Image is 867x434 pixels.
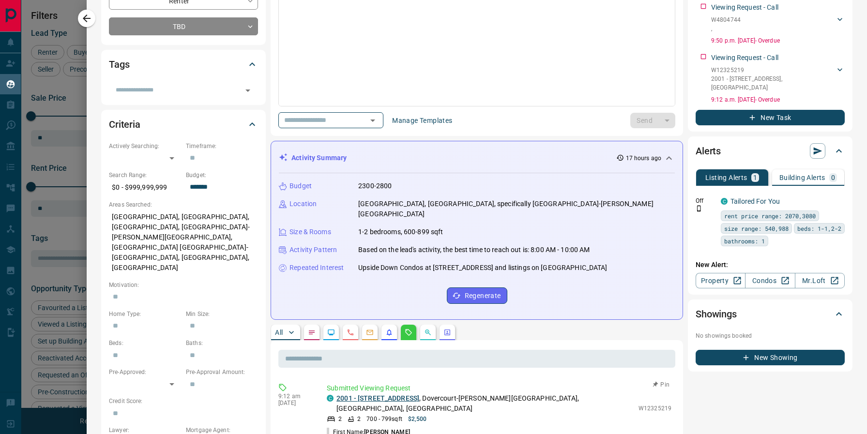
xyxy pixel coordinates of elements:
[443,329,451,336] svg: Agent Actions
[358,227,443,237] p: 1-2 bedrooms, 600-899 sqft
[109,117,140,132] h2: Criteria
[797,224,841,233] span: beds: 1-1,2-2
[289,227,331,237] p: Size & Rooms
[109,310,181,318] p: Home Type:
[696,302,845,326] div: Showings
[327,329,335,336] svg: Lead Browsing Activity
[696,273,745,288] a: Property
[109,368,181,376] p: Pre-Approved:
[647,380,675,389] button: Pin
[109,397,258,405] p: Credit Score:
[366,329,374,336] svg: Emails
[327,395,334,402] div: condos.ca
[338,415,342,423] p: 2
[724,224,789,233] span: size range: 540,988
[424,329,432,336] svg: Opportunities
[705,174,747,181] p: Listing Alerts
[724,236,765,246] span: bathrooms: 1
[711,14,845,35] div: W4804744,
[696,110,845,125] button: New Task
[109,339,181,347] p: Beds:
[109,57,129,72] h2: Tags
[711,36,845,45] p: 9:50 p.m. [DATE] - Overdue
[711,95,845,104] p: 9:12 a.m. [DATE] - Overdue
[753,174,757,181] p: 1
[347,329,354,336] svg: Calls
[626,154,661,163] p: 17 hours ago
[386,113,458,128] button: Manage Templates
[358,245,590,255] p: Based on the lead's activity, the best time to reach out is: 8:00 AM - 10:00 AM
[711,53,778,63] p: Viewing Request - Call
[336,394,419,402] a: 2001 - [STREET_ADDRESS]
[289,199,317,209] p: Location
[289,181,312,191] p: Budget
[289,263,344,273] p: Repeated Interest
[696,350,845,365] button: New Showing
[696,143,721,159] h2: Alerts
[109,171,181,180] p: Search Range:
[831,174,835,181] p: 0
[109,200,258,209] p: Areas Searched:
[327,383,671,393] p: Submitted Viewing Request
[696,260,845,270] p: New Alert:
[745,273,795,288] a: Condos
[447,287,507,304] button: Regenerate
[109,113,258,136] div: Criteria
[186,142,258,150] p: Timeframe:
[724,211,816,221] span: rent price range: 2070,3080
[289,245,337,255] p: Activity Pattern
[366,114,380,127] button: Open
[639,404,671,413] p: W12325219
[109,209,258,276] p: [GEOGRAPHIC_DATA], [GEOGRAPHIC_DATA], [GEOGRAPHIC_DATA], [GEOGRAPHIC_DATA]-[PERSON_NAME][GEOGRAPH...
[357,415,361,423] p: 2
[358,199,675,219] p: [GEOGRAPHIC_DATA], [GEOGRAPHIC_DATA], specifically [GEOGRAPHIC_DATA]-[PERSON_NAME][GEOGRAPHIC_DATA]
[109,180,181,195] p: $0 - $999,999,999
[308,329,316,336] svg: Notes
[336,393,634,414] p: , Dovercourt-[PERSON_NAME][GEOGRAPHIC_DATA], [GEOGRAPHIC_DATA], [GEOGRAPHIC_DATA]
[696,139,845,163] div: Alerts
[109,281,258,289] p: Motivation:
[630,113,675,128] div: split button
[278,393,312,400] p: 9:12 am
[711,64,845,94] div: W123252192001 - [STREET_ADDRESS],[GEOGRAPHIC_DATA]
[358,263,607,273] p: Upside Down Condos at [STREET_ADDRESS] and listings on [GEOGRAPHIC_DATA]
[405,329,412,336] svg: Requests
[795,273,845,288] a: Mr.Loft
[275,329,283,336] p: All
[109,142,181,150] p: Actively Searching:
[696,205,702,212] svg: Push Notification Only
[408,415,427,423] p: $2,500
[186,339,258,347] p: Baths:
[711,24,741,33] p: ,
[696,331,845,340] p: No showings booked
[711,15,741,24] p: W4804744
[279,149,675,167] div: Activity Summary17 hours ago
[696,196,715,205] p: Off
[711,2,778,13] p: Viewing Request - Call
[291,153,347,163] p: Activity Summary
[385,329,393,336] svg: Listing Alerts
[711,75,835,92] p: 2001 - [STREET_ADDRESS] , [GEOGRAPHIC_DATA]
[241,84,255,97] button: Open
[186,310,258,318] p: Min Size:
[109,17,258,35] div: TBD
[721,198,728,205] div: condos.ca
[711,66,835,75] p: W12325219
[278,400,312,406] p: [DATE]
[358,181,392,191] p: 2300-2800
[366,415,402,423] p: 700 - 799 sqft
[109,53,258,76] div: Tags
[696,306,737,322] h2: Showings
[730,197,780,205] a: Tailored For You
[779,174,825,181] p: Building Alerts
[186,368,258,376] p: Pre-Approval Amount:
[186,171,258,180] p: Budget:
